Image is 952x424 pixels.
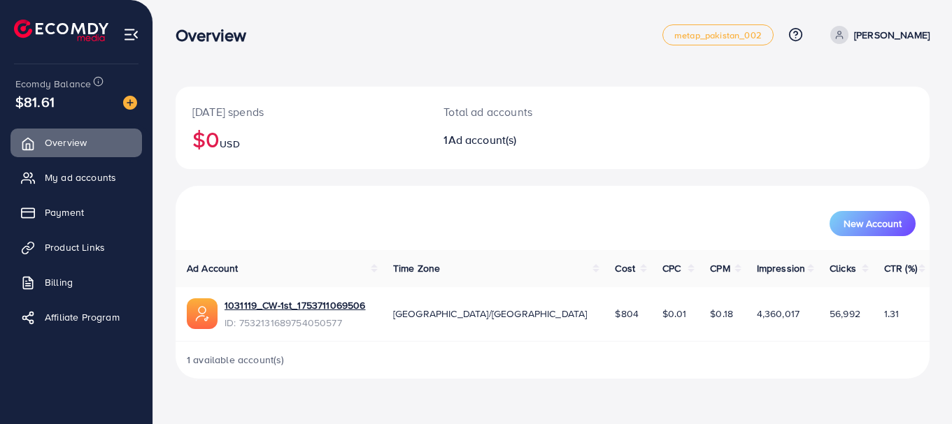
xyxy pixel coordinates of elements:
span: 4,360,017 [757,307,800,321]
span: Affiliate Program [45,310,120,324]
h3: Overview [176,25,257,45]
span: [GEOGRAPHIC_DATA]/[GEOGRAPHIC_DATA] [393,307,588,321]
span: $0.01 [662,307,687,321]
a: metap_pakistan_002 [662,24,774,45]
span: metap_pakistan_002 [674,31,762,40]
span: Product Links [45,240,105,254]
a: [PERSON_NAME] [825,26,930,44]
img: menu [123,27,139,43]
a: Billing [10,268,142,296]
span: Cost [615,261,635,275]
span: Billing [45,275,73,289]
a: My ad accounts [10,163,142,191]
span: Ad account(s) [448,132,517,147]
span: Impression [757,261,806,275]
a: Payment [10,198,142,226]
p: Total ad accounts [443,103,599,120]
a: Product Links [10,233,142,261]
span: Ecomdy Balance [15,77,91,91]
span: Overview [45,136,87,149]
p: [PERSON_NAME] [854,27,930,43]
span: Ad Account [187,261,239,275]
p: [DATE] spends [192,103,410,120]
img: image [123,96,137,110]
span: New Account [844,219,902,228]
a: 1031119_CW-1st_1753711069506 [225,298,365,312]
span: 1 available account(s) [187,353,285,367]
span: $81.61 [15,92,55,112]
span: 1.31 [884,307,900,321]
button: New Account [830,211,916,236]
a: Overview [10,129,142,156]
span: $804 [615,307,639,321]
span: Time Zone [393,261,440,275]
span: CPM [710,261,730,275]
h2: 1 [443,133,599,147]
span: ID: 7532131689754050577 [225,316,365,330]
span: My ad accounts [45,170,116,184]
img: logo [14,20,108,41]
span: CPC [662,261,681,275]
a: Affiliate Program [10,303,142,331]
span: CTR (%) [884,261,917,275]
span: Payment [45,205,84,219]
span: 56,992 [830,307,860,321]
span: Clicks [830,261,856,275]
span: $0.18 [710,307,733,321]
h2: $0 [192,126,410,152]
img: ic-ads-acc.e4c84228.svg [187,298,218,329]
span: USD [220,137,239,151]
